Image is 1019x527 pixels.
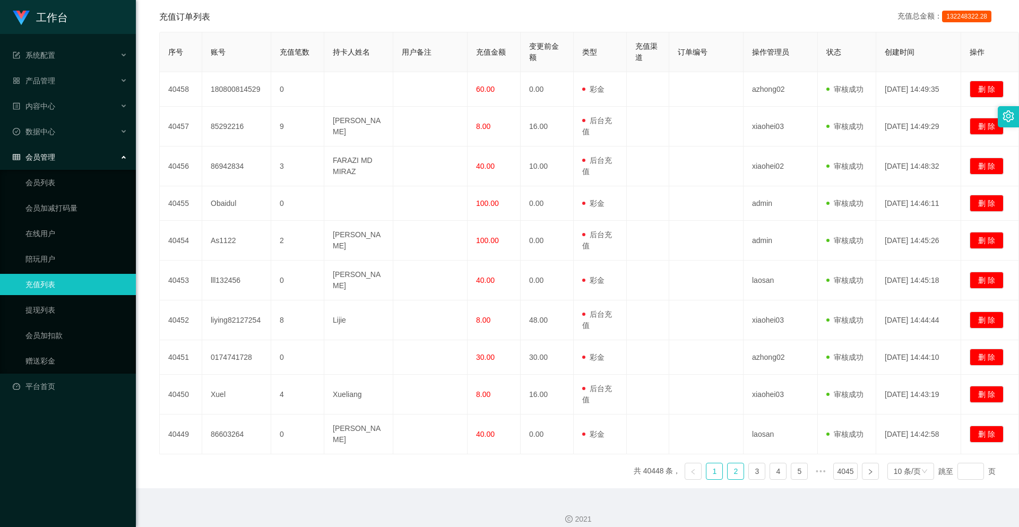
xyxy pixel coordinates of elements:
[744,186,818,221] td: admin
[202,414,271,454] td: 86603264
[826,85,863,93] span: 审核成功
[25,223,127,244] a: 在线用户
[25,299,127,321] a: 提现列表
[202,186,271,221] td: Obaidul
[271,375,324,414] td: 4
[970,232,1004,249] button: 删 除
[565,515,573,523] i: 图标: copyright
[635,42,658,62] span: 充值渠道
[970,386,1004,403] button: 删 除
[582,430,605,438] span: 彩金
[521,146,574,186] td: 10.00
[476,316,490,324] span: 8.00
[582,310,612,330] span: 后台充值
[876,414,961,454] td: [DATE] 14:42:58
[921,468,928,476] i: 图标: down
[160,107,202,146] td: 40457
[13,76,55,85] span: 产品管理
[529,42,559,62] span: 变更前金额
[25,274,127,295] a: 充值列表
[202,107,271,146] td: 85292216
[521,107,574,146] td: 16.00
[826,353,863,361] span: 审核成功
[324,300,393,340] td: Lijie
[202,221,271,261] td: As1122
[13,102,20,110] i: 图标: profile
[324,221,393,261] td: [PERSON_NAME]
[744,107,818,146] td: xiaohei03
[582,85,605,93] span: 彩金
[826,390,863,399] span: 审核成功
[1003,110,1014,122] i: 图标: setting
[160,221,202,261] td: 40454
[833,463,857,480] li: 4045
[876,375,961,414] td: [DATE] 14:43:19
[13,51,55,59] span: 系统配置
[582,353,605,361] span: 彩金
[897,11,996,23] div: 充值总金额：
[862,463,879,480] li: 下一页
[271,340,324,375] td: 0
[728,463,744,479] a: 2
[748,463,765,480] li: 3
[160,414,202,454] td: 40449
[791,463,808,480] li: 5
[685,463,702,480] li: 上一页
[678,48,707,56] span: 订单编号
[826,199,863,208] span: 审核成功
[876,186,961,221] td: [DATE] 14:46:11
[324,107,393,146] td: [PERSON_NAME]
[13,153,20,161] i: 图标: table
[582,48,597,56] span: 类型
[13,102,55,110] span: 内容中心
[202,300,271,340] td: liying82127254
[826,236,863,245] span: 审核成功
[13,13,68,21] a: 工作台
[202,72,271,107] td: 180800814529
[271,414,324,454] td: 0
[826,48,841,56] span: 状态
[476,48,506,56] span: 充值金额
[13,128,20,135] i: 图标: check-circle-o
[25,248,127,270] a: 陪玩用户
[582,384,612,404] span: 后台充值
[970,195,1004,212] button: 删 除
[834,463,857,479] a: 4045
[521,340,574,375] td: 30.00
[476,85,495,93] span: 60.00
[271,300,324,340] td: 8
[876,300,961,340] td: [DATE] 14:44:44
[202,146,271,186] td: 86942834
[970,118,1004,135] button: 删 除
[521,186,574,221] td: 0.00
[582,199,605,208] span: 彩金
[744,375,818,414] td: xiaohei03
[476,236,499,245] span: 100.00
[271,146,324,186] td: 3
[144,514,1011,525] div: 2021
[13,127,55,136] span: 数据中心
[770,463,787,480] li: 4
[582,156,612,176] span: 后台充值
[876,261,961,300] td: [DATE] 14:45:18
[521,261,574,300] td: 0.00
[876,107,961,146] td: [DATE] 14:49:29
[876,72,961,107] td: [DATE] 14:49:35
[706,463,723,480] li: 1
[25,325,127,346] a: 会员加扣款
[521,221,574,261] td: 0.00
[160,300,202,340] td: 40452
[938,463,996,480] div: 跳至 页
[25,197,127,219] a: 会员加减打码量
[744,221,818,261] td: admin
[271,107,324,146] td: 9
[202,375,271,414] td: Xuel
[521,300,574,340] td: 48.00
[324,146,393,186] td: FARAZI MD MIRAZ
[13,376,127,397] a: 图标: dashboard平台首页
[970,426,1004,443] button: 删 除
[970,312,1004,329] button: 删 除
[749,463,765,479] a: 3
[25,350,127,372] a: 赠送彩金
[826,430,863,438] span: 审核成功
